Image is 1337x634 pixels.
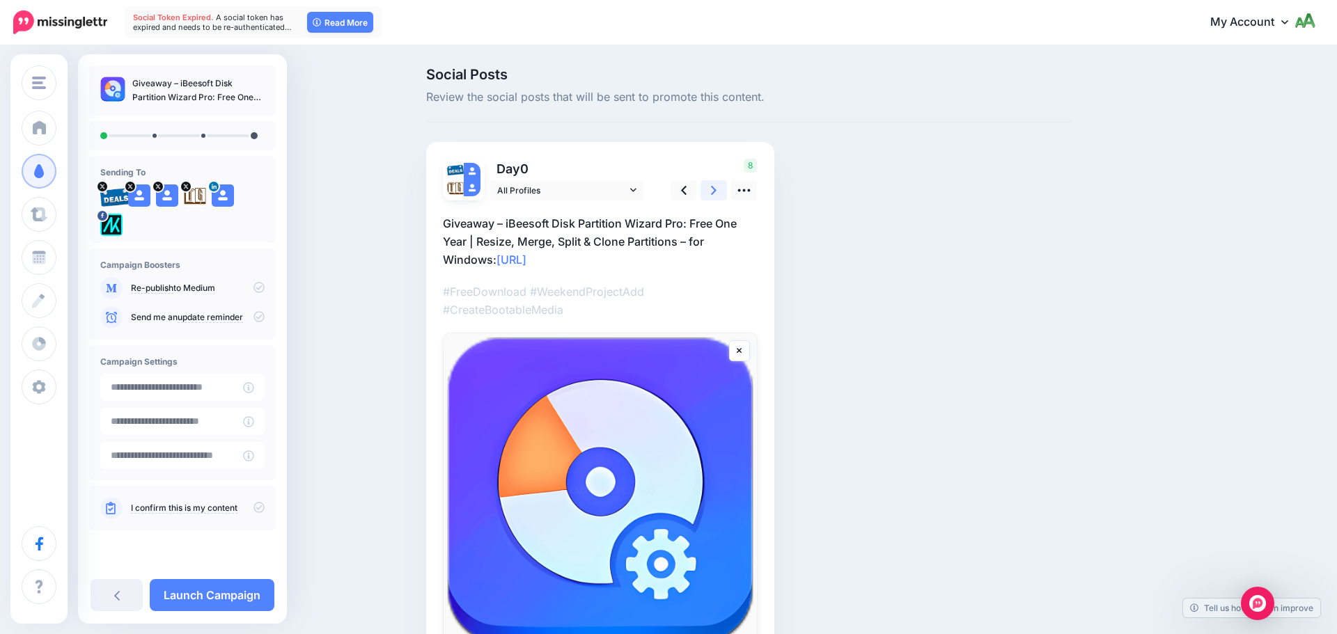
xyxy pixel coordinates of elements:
[1183,599,1320,617] a: Tell us how we can improve
[131,502,237,514] a: I confirm this is my content
[426,88,1072,106] span: Review the social posts that will be sent to promote this content.
[1241,587,1274,620] div: Open Intercom Messenger
[443,283,758,319] p: #FreeDownload #WeekendProjectAdd #CreateBootableMedia
[13,10,107,34] img: Missinglettr
[443,214,758,269] p: Giveaway – iBeesoft Disk Partition Wizard Pro: Free One Year | Resize, Merge, Split & Clone Parti...
[497,183,627,198] span: All Profiles
[307,12,373,33] a: Read More
[464,180,480,196] img: user_default_image.png
[447,163,464,175] img: 95cf0fca748e57b5e67bba0a1d8b2b21-27699.png
[447,180,464,196] img: agK0rCH6-27705.jpg
[464,163,480,180] img: user_default_image.png
[131,282,265,294] p: to Medium
[178,312,243,323] a: update reminder
[32,77,46,89] img: menu.png
[100,167,265,177] h4: Sending To
[133,13,292,32] span: A social token has expired and needs to be re-authenticated…
[100,77,125,102] img: f2d3abbe9f2fe501c0e0860a76b3539a_thumb.jpg
[184,184,206,207] img: agK0rCH6-27705.jpg
[490,159,646,179] p: Day
[1196,6,1316,40] a: My Account
[156,184,178,207] img: user_default_image.png
[100,260,265,270] h4: Campaign Boosters
[133,13,214,22] span: Social Token Expired.
[744,159,757,173] span: 8
[128,184,150,207] img: user_default_image.png
[490,180,643,200] a: All Profiles
[132,77,265,104] p: Giveaway – iBeesoft Disk Partition Wizard Pro: Free One Year | Resize, Merge, Split & Clone Parti...
[131,283,173,294] a: Re-publish
[212,184,234,207] img: user_default_image.png
[131,311,265,324] p: Send me an
[497,253,526,267] a: [URL]
[100,214,123,236] img: 300371053_782866562685722_1733786435366177641_n-bsa128417.png
[100,184,131,207] img: 95cf0fca748e57b5e67bba0a1d8b2b21-27699.png
[520,161,529,176] span: 0
[100,356,265,367] h4: Campaign Settings
[426,68,1072,81] span: Social Posts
